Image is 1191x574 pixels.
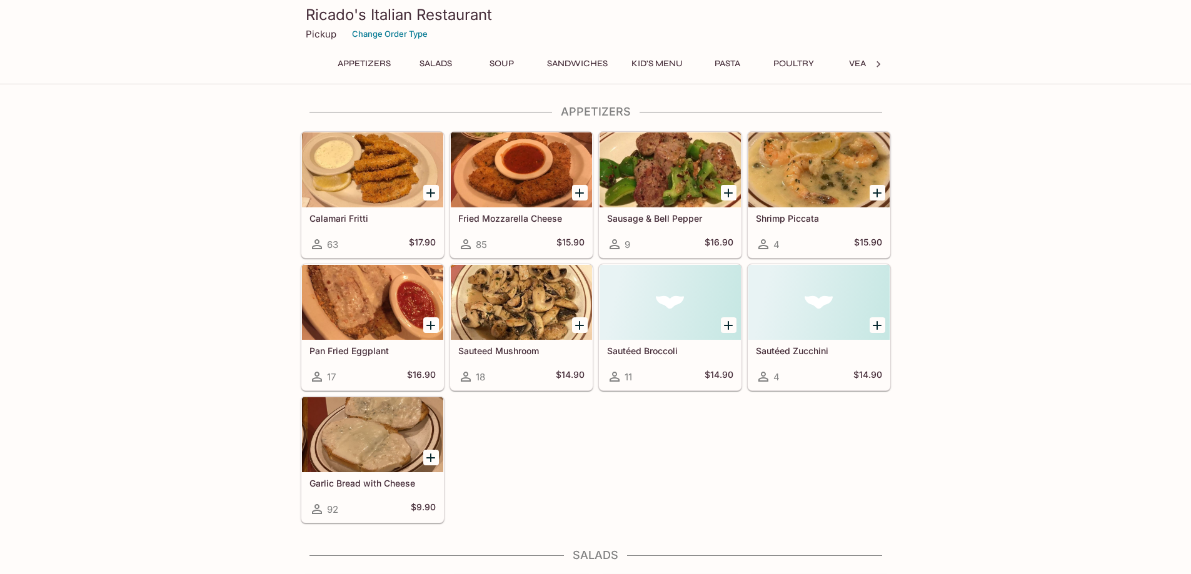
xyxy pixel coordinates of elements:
div: Sautéed Zucchini [748,265,890,340]
button: Soup [474,55,530,72]
div: Sautéed Broccoli [600,265,741,340]
h4: Salads [301,548,891,562]
h5: $14.90 [853,369,882,384]
h5: $14.90 [556,369,585,384]
button: Salads [408,55,464,72]
h5: $17.90 [409,237,436,252]
span: 85 [476,239,487,250]
a: Shrimp Piccata4$15.90 [748,132,890,258]
div: Calamari Fritti [302,132,443,207]
button: Add Garlic Bread with Cheese [423,450,439,465]
span: 11 [625,371,632,383]
div: Garlic Bread with Cheese [302,397,443,472]
a: Calamari Fritti63$17.90 [301,132,444,258]
button: Add Sautéed Broccoli [721,317,736,333]
button: Appetizers [331,55,398,72]
button: Add Calamari Fritti [423,185,439,200]
button: Add Shrimp Piccata [870,185,885,200]
h5: $16.90 [407,369,436,384]
a: Sausage & Bell Pepper9$16.90 [599,132,741,258]
h5: Garlic Bread with Cheese [309,478,436,488]
h3: Ricado's Italian Restaurant [306,5,886,24]
a: Sautéed Zucchini4$14.90 [748,264,890,390]
button: Change Order Type [346,24,433,44]
div: Shrimp Piccata [748,132,890,207]
h5: $9.90 [411,502,436,517]
h5: Sautéed Broccoli [607,345,733,356]
h5: $16.90 [705,237,733,252]
button: Veal [832,55,888,72]
button: Add Sausage & Bell Pepper [721,185,736,200]
h5: $15.90 [854,237,882,252]
h5: $14.90 [705,369,733,384]
h5: Calamari Fritti [309,213,436,224]
h5: Sauteed Mushroom [458,345,585,356]
div: Pan Fried Eggplant [302,265,443,340]
div: Sausage & Bell Pepper [600,132,741,207]
p: Pickup [306,28,336,40]
h4: Appetizers [301,105,891,119]
button: Add Pan Fried Eggplant [423,317,439,333]
span: 17 [327,371,336,383]
button: Add Sautéed Zucchini [870,317,885,333]
h5: Sautéed Zucchini [756,345,882,356]
button: Add Sauteed Mushroom [572,317,588,333]
a: Pan Fried Eggplant17$16.90 [301,264,444,390]
a: Sauteed Mushroom18$14.90 [450,264,593,390]
button: Sandwiches [540,55,615,72]
a: Fried Mozzarella Cheese85$15.90 [450,132,593,258]
span: 9 [625,239,630,250]
span: 92 [327,503,338,515]
h5: Fried Mozzarella Cheese [458,213,585,224]
h5: $15.90 [556,237,585,252]
span: 18 [476,371,485,383]
span: 4 [773,371,780,383]
span: 4 [773,239,780,250]
div: Fried Mozzarella Cheese [451,132,592,207]
button: Pasta [700,55,756,72]
div: Sauteed Mushroom [451,265,592,340]
a: Garlic Bread with Cheese92$9.90 [301,397,444,523]
h5: Pan Fried Eggplant [309,345,436,356]
button: Add Fried Mozzarella Cheese [572,185,588,200]
h5: Sausage & Bell Pepper [607,213,733,224]
button: Kid's Menu [625,55,690,72]
h5: Shrimp Piccata [756,213,882,224]
a: Sautéed Broccoli11$14.90 [599,264,741,390]
button: Poultry [766,55,822,72]
span: 63 [327,239,338,250]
